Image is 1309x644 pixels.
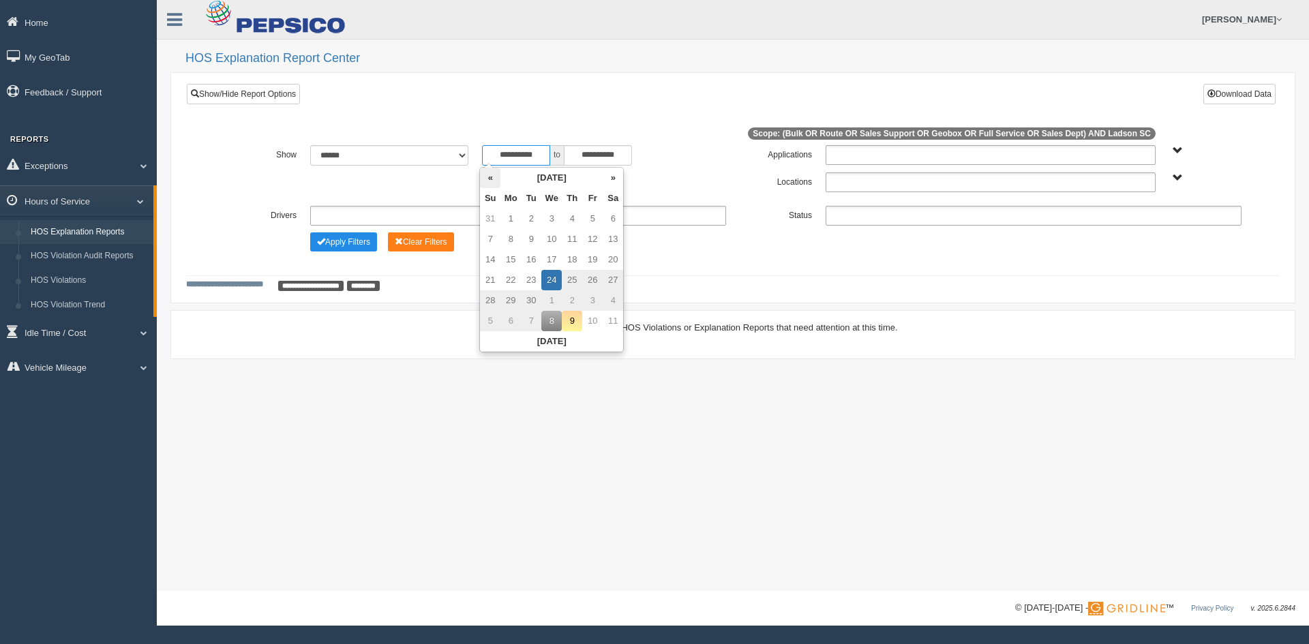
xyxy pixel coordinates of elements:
th: Fr [582,188,603,209]
td: 30 [521,290,541,311]
td: 6 [500,311,521,331]
a: HOS Violations [25,269,153,293]
a: HOS Violation Audit Reports [25,244,153,269]
td: 8 [541,311,562,331]
th: Sa [603,188,623,209]
td: 1 [541,290,562,311]
td: 10 [541,229,562,249]
td: 25 [562,270,582,290]
td: 15 [500,249,521,270]
button: Change Filter Options [388,232,454,251]
td: 26 [582,270,603,290]
td: 9 [521,229,541,249]
th: [DATE] [480,331,623,352]
td: 8 [500,229,521,249]
td: 11 [562,229,582,249]
td: 4 [603,290,623,311]
label: Applications [733,145,819,162]
td: 7 [521,311,541,331]
td: 29 [500,290,521,311]
div: There are no HOS Violations or Explanation Reports that need attention at this time. [186,321,1280,334]
a: HOS Violation Trend [25,293,153,318]
button: Download Data [1203,84,1276,104]
td: 14 [480,249,500,270]
th: Su [480,188,500,209]
td: 2 [521,209,541,229]
span: Scope: (Bulk OR Route OR Sales Support OR Geobox OR Full Service OR Sales Dept) AND Ladson SC [748,127,1156,140]
a: Show/Hide Report Options [187,84,300,104]
td: 12 [582,229,603,249]
td: 13 [603,229,623,249]
td: 10 [582,311,603,331]
h2: HOS Explanation Report Center [185,52,1295,65]
th: We [541,188,562,209]
td: 17 [541,249,562,270]
button: Change Filter Options [310,232,377,251]
td: 9 [562,311,582,331]
label: Drivers [217,206,303,222]
td: 31 [480,209,500,229]
th: Tu [521,188,541,209]
td: 27 [603,270,623,290]
td: 3 [541,209,562,229]
td: 5 [480,311,500,331]
label: Show [217,145,303,162]
td: 19 [582,249,603,270]
label: Status [733,206,819,222]
td: 6 [603,209,623,229]
th: » [603,168,623,188]
td: 28 [480,290,500,311]
td: 20 [603,249,623,270]
td: 1 [500,209,521,229]
td: 18 [562,249,582,270]
td: 22 [500,270,521,290]
td: 11 [603,311,623,331]
td: 7 [480,229,500,249]
td: 3 [582,290,603,311]
td: 4 [562,209,582,229]
label: Locations [733,172,819,189]
a: HOS Explanation Reports [25,220,153,245]
img: Gridline [1088,602,1165,615]
span: to [550,145,564,166]
td: 5 [582,209,603,229]
td: 21 [480,270,500,290]
div: © [DATE]-[DATE] - ™ [1015,601,1295,615]
span: v. 2025.6.2844 [1251,604,1295,612]
th: [DATE] [500,168,603,188]
th: Th [562,188,582,209]
td: 23 [521,270,541,290]
td: 24 [541,270,562,290]
a: Privacy Policy [1191,604,1233,612]
td: 2 [562,290,582,311]
th: « [480,168,500,188]
td: 16 [521,249,541,270]
th: Mo [500,188,521,209]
